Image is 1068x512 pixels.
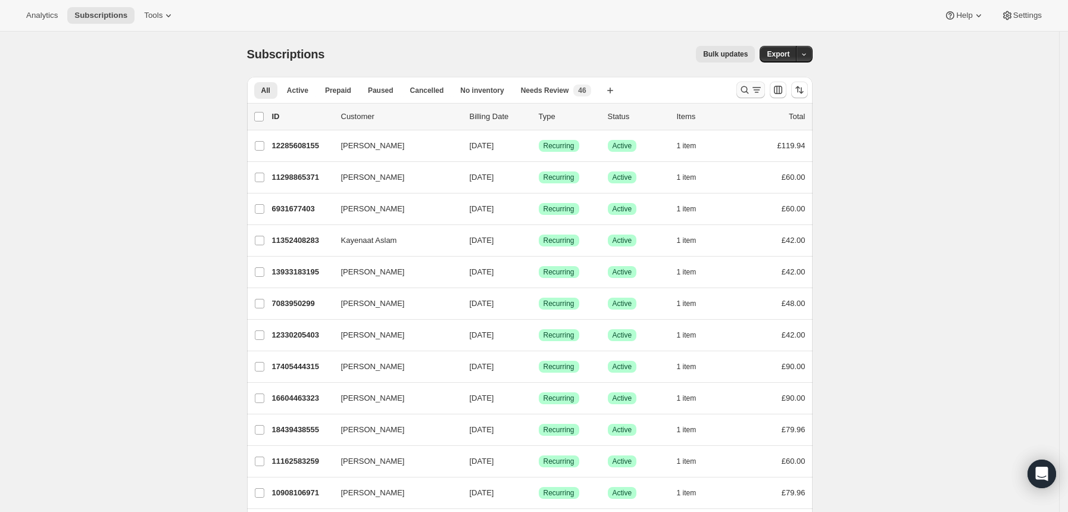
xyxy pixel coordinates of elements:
[544,394,574,403] span: Recurring
[677,453,710,470] button: 1 item
[272,201,805,217] div: 6931677403[PERSON_NAME][DATE]SuccessRecurringSuccessActive1 item£60.00
[74,11,127,20] span: Subscriptions
[341,487,405,499] span: [PERSON_NAME]
[539,111,598,123] div: Type
[26,11,58,20] span: Analytics
[613,457,632,466] span: Active
[334,357,453,376] button: [PERSON_NAME]
[677,485,710,501] button: 1 item
[677,267,697,277] span: 1 item
[782,394,805,402] span: £90.00
[1013,11,1042,20] span: Settings
[470,236,494,245] span: [DATE]
[334,294,453,313] button: [PERSON_NAME]
[334,263,453,282] button: [PERSON_NAME]
[272,390,805,407] div: 16604463323[PERSON_NAME][DATE]SuccessRecurringSuccessActive1 item£90.00
[677,327,710,344] button: 1 item
[470,488,494,497] span: [DATE]
[272,111,805,123] div: IDCustomerBilling DateTypeStatusItemsTotal
[272,171,332,183] p: 11298865371
[677,201,710,217] button: 1 item
[544,141,574,151] span: Recurring
[272,422,805,438] div: 18439438555[PERSON_NAME][DATE]SuccessRecurringSuccessActive1 item£79.96
[470,141,494,150] span: [DATE]
[613,488,632,498] span: Active
[247,48,325,61] span: Subscriptions
[470,299,494,308] span: [DATE]
[677,295,710,312] button: 1 item
[470,425,494,434] span: [DATE]
[677,141,697,151] span: 1 item
[613,141,632,151] span: Active
[272,453,805,470] div: 11162583259[PERSON_NAME][DATE]SuccessRecurringSuccessActive1 item£60.00
[677,394,697,403] span: 1 item
[782,267,805,276] span: £42.00
[677,204,697,214] span: 1 item
[544,457,574,466] span: Recurring
[272,264,805,280] div: 13933183195[PERSON_NAME][DATE]SuccessRecurringSuccessActive1 item£42.00
[994,7,1049,24] button: Settings
[608,111,667,123] p: Status
[677,264,710,280] button: 1 item
[341,392,405,404] span: [PERSON_NAME]
[544,425,574,435] span: Recurring
[601,82,620,99] button: Create new view
[272,232,805,249] div: 11352408283Kayenaat Aslam[DATE]SuccessRecurringSuccessActive1 item£42.00
[736,82,765,98] button: Search and filter results
[341,455,405,467] span: [PERSON_NAME]
[272,203,332,215] p: 6931677403
[334,136,453,155] button: [PERSON_NAME]
[334,483,453,502] button: [PERSON_NAME]
[334,168,453,187] button: [PERSON_NAME]
[470,173,494,182] span: [DATE]
[613,425,632,435] span: Active
[613,394,632,403] span: Active
[272,169,805,186] div: 11298865371[PERSON_NAME][DATE]SuccessRecurringSuccessActive1 item£60.00
[613,299,632,308] span: Active
[782,299,805,308] span: £48.00
[272,424,332,436] p: 18439438555
[272,111,332,123] p: ID
[544,362,574,371] span: Recurring
[677,236,697,245] span: 1 item
[325,86,351,95] span: Prepaid
[782,488,805,497] span: £79.96
[789,111,805,123] p: Total
[341,361,405,373] span: [PERSON_NAME]
[341,266,405,278] span: [PERSON_NAME]
[272,485,805,501] div: 10908106971[PERSON_NAME][DATE]SuccessRecurringSuccessActive1 item£79.96
[613,330,632,340] span: Active
[770,82,786,98] button: Customize table column order and visibility
[19,7,65,24] button: Analytics
[777,141,805,150] span: £119.94
[272,235,332,246] p: 11352408283
[613,236,632,245] span: Active
[544,204,574,214] span: Recurring
[341,329,405,341] span: [PERSON_NAME]
[613,173,632,182] span: Active
[677,457,697,466] span: 1 item
[410,86,444,95] span: Cancelled
[341,298,405,310] span: [PERSON_NAME]
[677,425,697,435] span: 1 item
[677,111,736,123] div: Items
[677,422,710,438] button: 1 item
[334,389,453,408] button: [PERSON_NAME]
[272,361,332,373] p: 17405444315
[937,7,991,24] button: Help
[470,330,494,339] span: [DATE]
[760,46,797,63] button: Export
[677,232,710,249] button: 1 item
[677,169,710,186] button: 1 item
[521,86,569,95] span: Needs Review
[677,358,710,375] button: 1 item
[544,267,574,277] span: Recurring
[261,86,270,95] span: All
[341,203,405,215] span: [PERSON_NAME]
[677,362,697,371] span: 1 item
[341,111,460,123] p: Customer
[334,231,453,250] button: Kayenaat Aslam
[782,457,805,466] span: £60.00
[334,326,453,345] button: [PERSON_NAME]
[368,86,394,95] span: Paused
